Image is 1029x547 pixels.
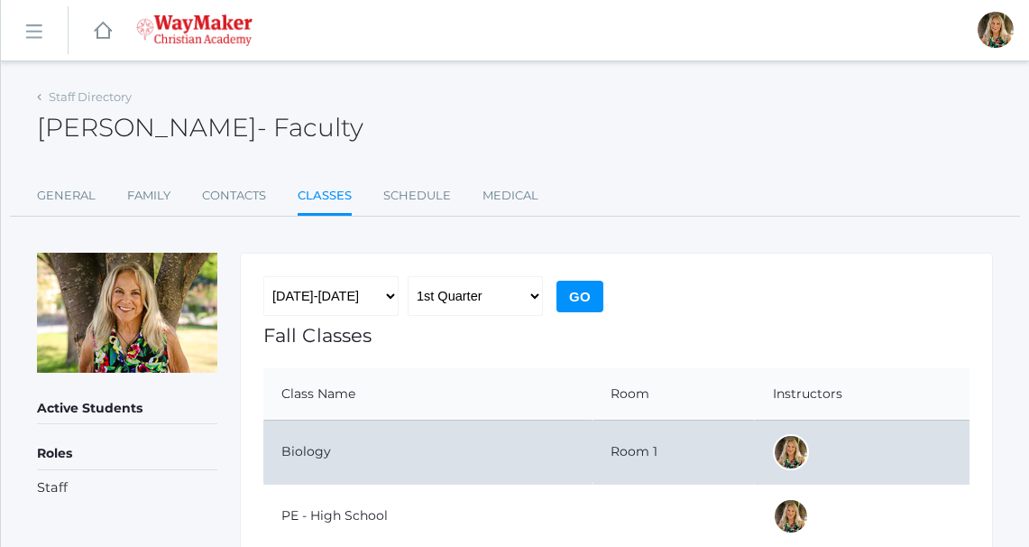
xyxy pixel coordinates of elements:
h5: Active Students [37,394,217,424]
div: Claudia Marosz [978,12,1014,48]
li: Staff [37,478,217,498]
img: waymaker-logo-stack-white-1602f2b1af18da31a5905e9982d058868370996dac5278e84edea6dabf9a3315.png [136,14,253,46]
a: Contacts [202,178,266,214]
div: Claudia Marosz [773,498,809,534]
input: Go [556,281,603,312]
div: Claudia Marosz [773,434,809,470]
a: Family [127,178,170,214]
span: - Faculty [257,112,363,143]
td: Room 1 [593,420,755,484]
th: Instructors [755,368,969,421]
img: Claudia Marosz [37,253,217,373]
th: Class Name [263,368,593,421]
a: Schedule [383,178,451,214]
h2: [PERSON_NAME] [37,114,363,142]
a: Staff Directory [49,89,132,104]
a: General [37,178,96,214]
a: Classes [298,178,352,217]
h1: Fall Classes [263,325,969,346]
h5: Roles [37,439,217,469]
a: Medical [482,178,538,214]
td: Biology [263,420,593,484]
th: Room [593,368,755,421]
